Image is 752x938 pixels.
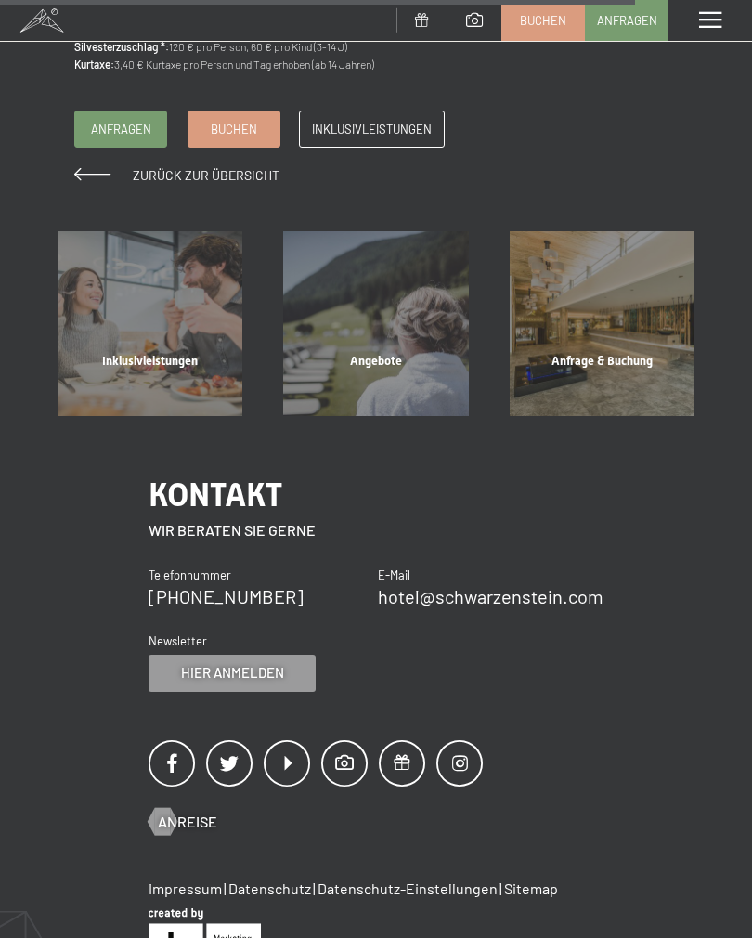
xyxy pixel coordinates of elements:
span: | [224,879,227,897]
span: Hier anmelden [181,663,284,683]
span: | [313,879,316,897]
a: Anfragen [586,1,668,40]
a: [PHONE_NUMBER] [149,585,304,607]
a: hotel@schwarzenstein.com [378,585,603,607]
span: Anfragen [91,121,151,137]
a: Impressum [149,879,222,897]
a: Junior Anfrage & Buchung [489,231,715,416]
span: Buchen [520,12,566,29]
p: 120 € pro Person, 60 € pro Kind (3-14 J) 3,40 € Kurtaxe pro Person und Tag erhoben (ab 14 Jahren) [74,20,678,73]
a: Zurück zur Übersicht [74,167,279,183]
a: Anreise [149,812,217,832]
span: Wir beraten Sie gerne [149,521,316,539]
span: E-Mail [378,567,410,582]
span: Anreise [158,812,217,832]
span: Zurück zur Übersicht [133,167,279,183]
span: Buchen [211,121,257,137]
span: Anfrage & Buchung [551,354,653,368]
a: Sitemap [504,879,558,897]
a: Datenschutz-Einstellungen [318,879,498,897]
strong: Kurtaxe: [74,58,114,71]
a: Datenschutz [228,879,311,897]
strong: Silvesterzuschlag *: [74,40,169,53]
a: Buchen [188,111,279,147]
span: | [499,879,502,897]
span: Anfragen [597,12,657,29]
a: Junior Angebote [263,231,488,416]
span: Telefonnummer [149,567,231,582]
span: Inklusivleistungen [312,121,432,137]
a: Anfragen [75,111,166,147]
a: Junior Inklusivleistungen [37,231,263,416]
span: Newsletter [149,633,207,648]
span: Kontakt [149,476,282,514]
span: Angebote [350,354,402,368]
span: Inklusivleistungen [102,354,198,368]
a: Buchen [502,1,584,40]
a: Inklusivleistungen [300,111,444,147]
